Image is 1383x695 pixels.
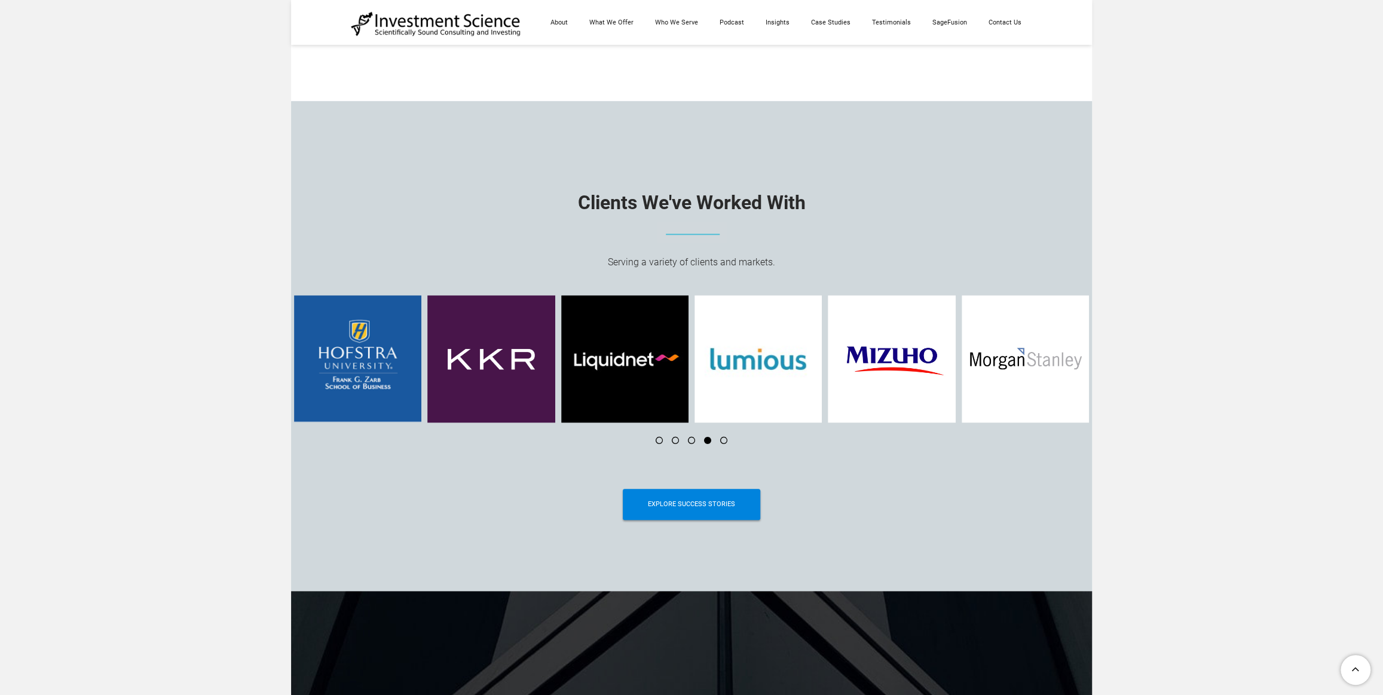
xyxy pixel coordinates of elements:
img: kkr-orig-5f3d5f5972be6-6012d7cb3511d.png [427,295,555,422]
img: -68a3fe2a80938.png [561,295,689,422]
font: Clients We've Worked With [578,191,806,214]
a: Explore Success Stories [623,489,760,520]
img: Lumious.jpeg-63bb07dd96a94.jpg [694,295,822,422]
img: Picture [656,222,727,243]
img: Investment Science | NYC Consulting Services [351,11,521,37]
img: -68a3a4a2a5b1c.png [294,295,421,422]
a: To Top [1336,650,1377,689]
img: mizuho-601bc4639dd48.jpg [828,295,955,422]
img: morgan-stanley-orig-5f3d5f8fdb52a-6012d7efcbad0.png [962,295,1089,422]
div: Serving a variety of clients and markets. [351,254,1032,271]
span: Explore Success Stories [648,489,735,520]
